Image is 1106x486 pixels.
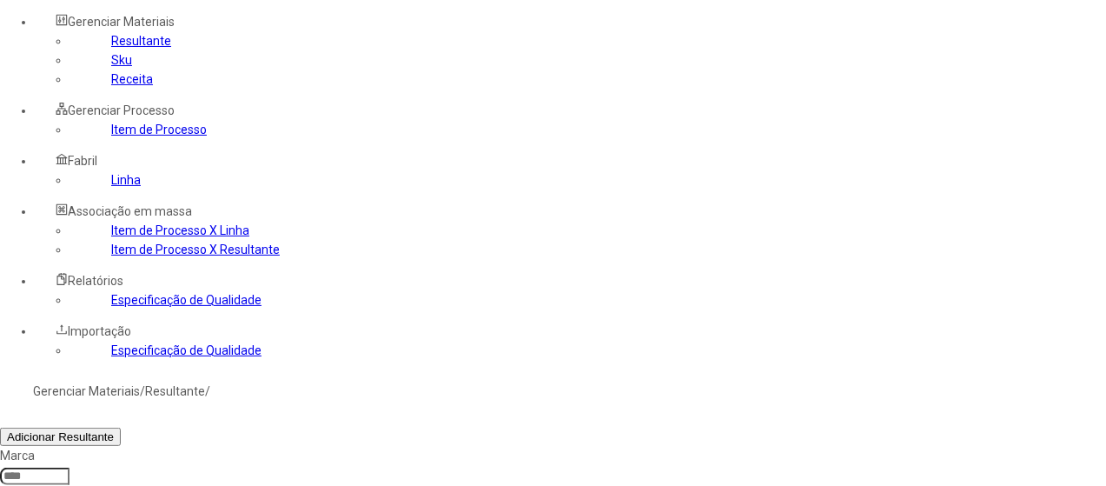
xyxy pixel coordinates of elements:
a: Receita [111,72,153,86]
a: Resultante [145,384,205,398]
span: Adicionar Resultante [7,430,114,443]
a: Especificação de Qualidade [111,343,262,357]
a: Gerenciar Materiais [33,384,140,398]
a: Especificação de Qualidade [111,293,262,307]
a: Linha [111,173,141,187]
nz-breadcrumb-separator: / [140,384,145,398]
a: Item de Processo X Resultante [111,243,280,256]
span: Relatórios [68,274,123,288]
span: Gerenciar Processo [68,103,175,117]
a: Item de Processo [111,123,207,136]
span: Importação [68,324,131,338]
nz-breadcrumb-separator: / [205,384,210,398]
a: Resultante [111,34,171,48]
a: Item de Processo X Linha [111,223,249,237]
span: Fabril [68,154,97,168]
span: Gerenciar Materiais [68,15,175,29]
a: Sku [111,53,132,67]
span: Associação em massa [68,204,192,218]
